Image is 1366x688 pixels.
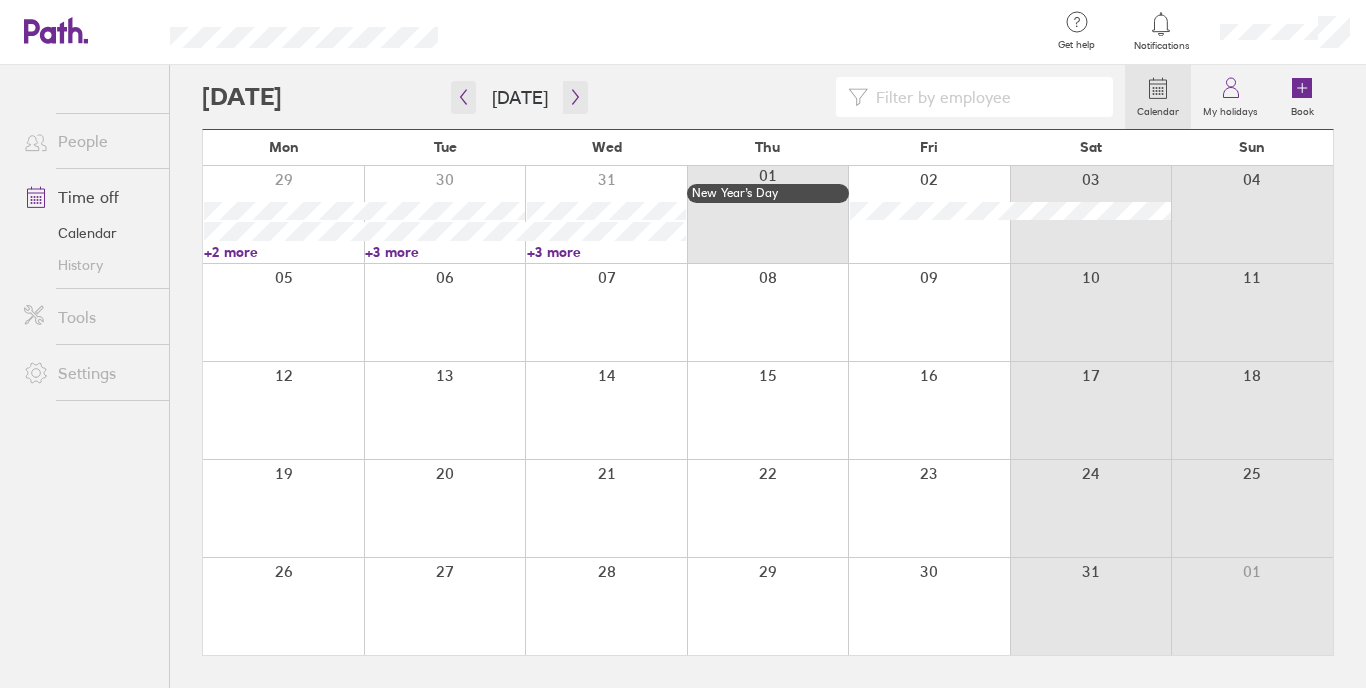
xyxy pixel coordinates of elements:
span: Sat [1080,139,1102,155]
span: Tue [434,139,457,155]
a: Notifications [1129,10,1194,52]
a: Settings [8,353,169,393]
div: New Year’s Day [692,186,843,200]
span: Mon [269,139,299,155]
span: Sun [1239,139,1265,155]
span: Notifications [1129,40,1194,52]
label: Calendar [1125,100,1191,118]
button: [DATE] [476,81,564,114]
a: +2 more [204,243,363,261]
span: Fri [920,139,938,155]
a: History [8,249,169,281]
a: +3 more [365,243,524,261]
span: Wed [592,139,622,155]
a: +3 more [527,243,686,261]
a: Book [1270,65,1334,129]
input: Filter by employee [868,78,1101,116]
span: Get help [1044,39,1109,51]
a: My holidays [1191,65,1270,129]
a: Time off [8,177,169,217]
a: Calendar [1125,65,1191,129]
a: People [8,121,169,161]
label: My holidays [1191,100,1270,118]
span: Thu [755,139,780,155]
a: Calendar [8,217,169,249]
label: Book [1279,100,1326,118]
a: Tools [8,297,169,337]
